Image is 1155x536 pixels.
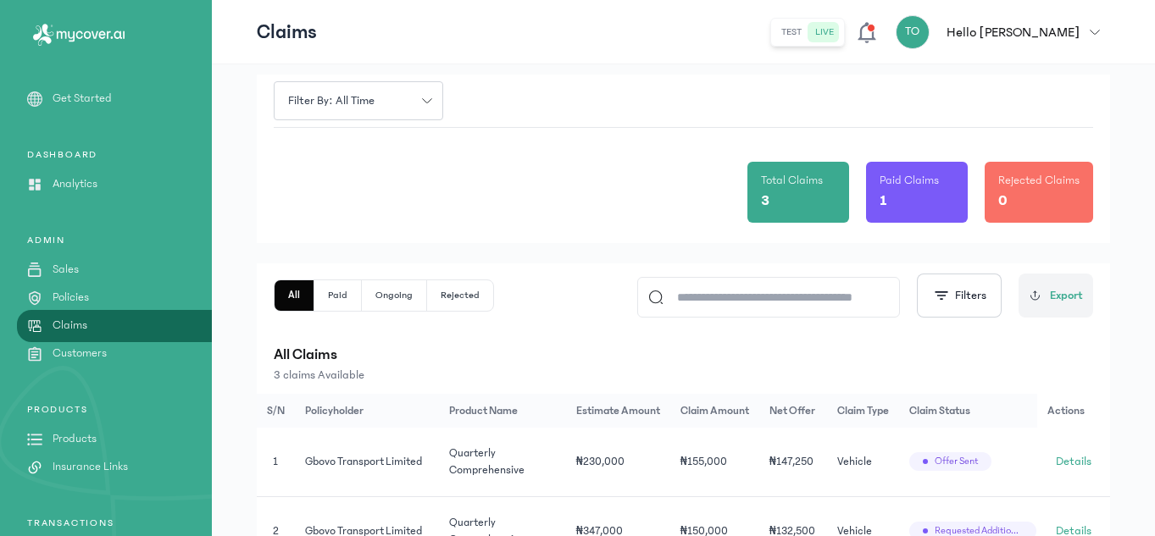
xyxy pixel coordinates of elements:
[314,280,362,311] button: Paid
[917,274,1002,318] button: Filters
[761,172,823,189] p: Total Claims
[295,394,439,428] th: Policyholder
[53,261,79,279] p: Sales
[1056,453,1091,470] span: Details
[53,430,97,448] p: Products
[670,394,759,428] th: Claim Amount
[1019,274,1093,318] button: Export
[274,343,1093,367] p: All Claims
[761,189,769,213] p: 3
[947,22,1080,42] p: Hello [PERSON_NAME]
[896,15,1110,49] button: TOHello [PERSON_NAME]
[427,280,493,311] button: Rejected
[827,394,899,428] th: Claim Type
[273,456,278,467] span: 1
[274,367,1093,384] p: 3 claims Available
[566,428,670,496] td: ₦230,000
[1047,448,1100,475] a: Details
[759,428,827,496] td: ₦147,250
[305,456,422,467] span: Gbovo Transport Limited
[1037,394,1110,428] th: Actions
[775,22,808,42] button: test
[808,22,841,42] button: live
[53,289,89,307] p: Policies
[759,394,827,428] th: Net Offer
[670,428,759,496] td: ₦155,000
[1050,287,1083,305] span: Export
[275,280,314,311] button: All
[998,172,1080,189] p: Rejected Claims
[935,455,978,468] span: Offer sent
[53,345,107,362] p: Customers
[896,15,930,49] div: TO
[439,428,566,496] td: Quarterly Comprehensive
[880,172,939,189] p: Paid Claims
[998,189,1008,213] p: 0
[278,92,385,110] span: Filter by: all time
[899,394,1047,428] th: Claim Status
[566,394,670,428] th: Estimate Amount
[257,394,295,428] th: S/N
[274,81,443,120] button: Filter by: all time
[837,456,872,467] span: Vehicle
[439,394,566,428] th: Product Name
[53,90,112,108] p: Get Started
[362,280,427,311] button: Ongoing
[880,189,887,213] p: 1
[53,175,97,193] p: Analytics
[257,19,317,46] p: Claims
[53,317,87,334] p: Claims
[53,458,128,476] p: Insurance Links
